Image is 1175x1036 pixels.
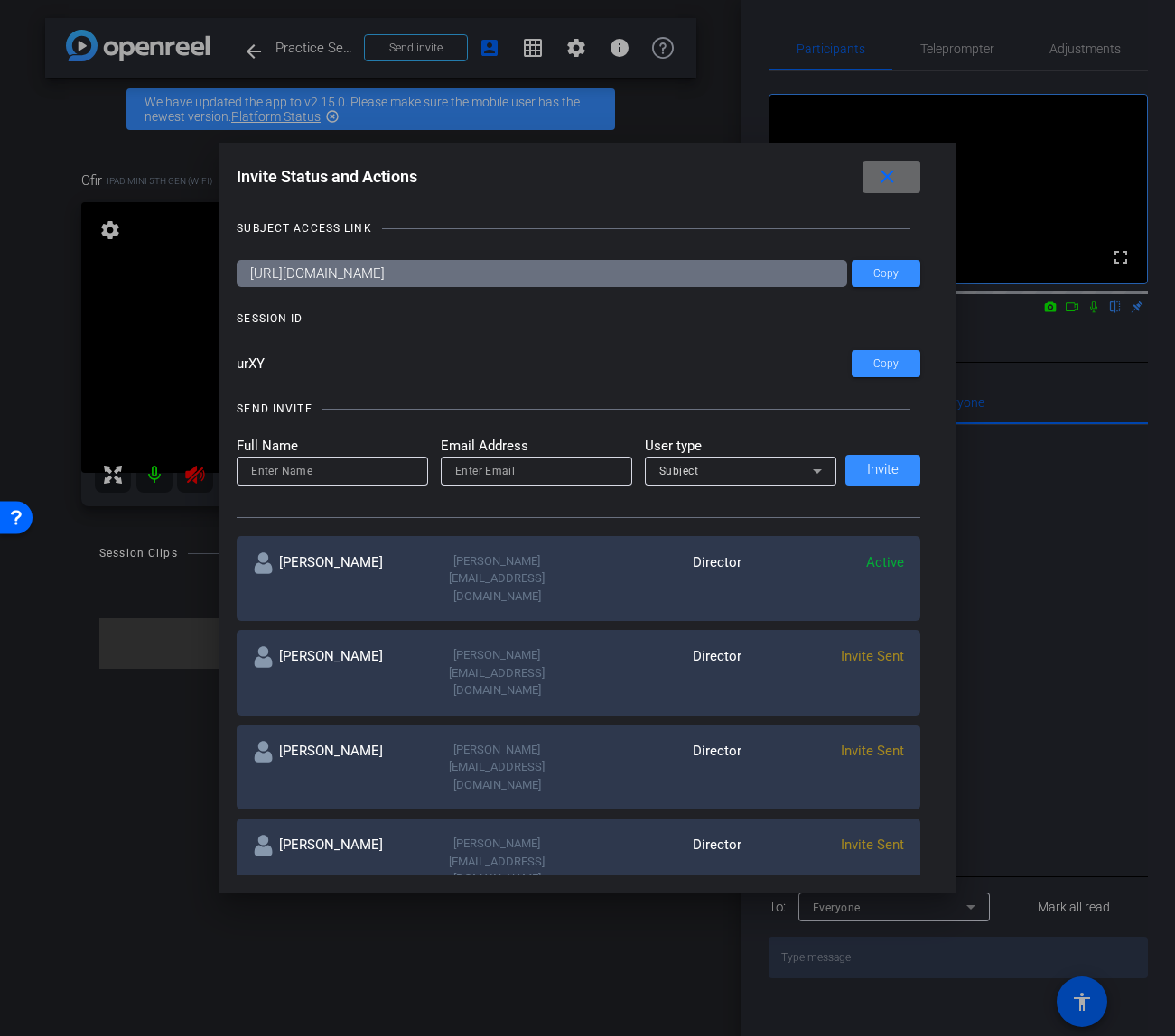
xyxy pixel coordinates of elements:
mat-label: User type [645,436,836,457]
div: SEND INVITE [237,400,312,418]
button: Copy [852,260,920,287]
div: [PERSON_NAME][EMAIL_ADDRESS][DOMAIN_NAME] [415,646,578,699]
span: Invite Sent [841,837,904,853]
div: [PERSON_NAME] [253,552,415,606]
div: [PERSON_NAME] [253,741,415,794]
div: SUBJECT ACCESS LINK [237,219,371,237]
div: [PERSON_NAME] [253,835,415,888]
mat-icon: close [876,166,899,189]
mat-label: Email Address [441,436,632,457]
button: Copy [852,350,920,377]
div: Director [579,552,741,606]
div: [PERSON_NAME][EMAIL_ADDRESS][DOMAIN_NAME] [415,835,578,888]
div: [PERSON_NAME] [253,646,415,699]
div: SESSION ID [237,310,303,328]
div: Director [579,835,741,888]
openreel-title-line: SUBJECT ACCESS LINK [237,219,920,237]
openreel-title-line: SESSION ID [237,310,920,328]
input: Enter Email [455,460,618,482]
div: Invite Status and Actions [237,161,920,193]
div: [PERSON_NAME][EMAIL_ADDRESS][DOMAIN_NAME] [415,741,578,794]
span: Copy [873,357,899,371]
div: Director [579,646,741,699]
input: Enter Name [251,460,414,482]
div: Director [579,741,741,794]
div: [PERSON_NAME][EMAIL_ADDRESS][DOMAIN_NAME] [415,552,578,606]
span: Subject [659,465,699,477]
span: Invite Sent [841,743,904,759]
span: Active [866,554,904,570]
span: Invite Sent [841,648,904,664]
span: Copy [873,267,899,281]
openreel-title-line: SEND INVITE [237,400,920,418]
mat-label: Full Name [237,436,428,457]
